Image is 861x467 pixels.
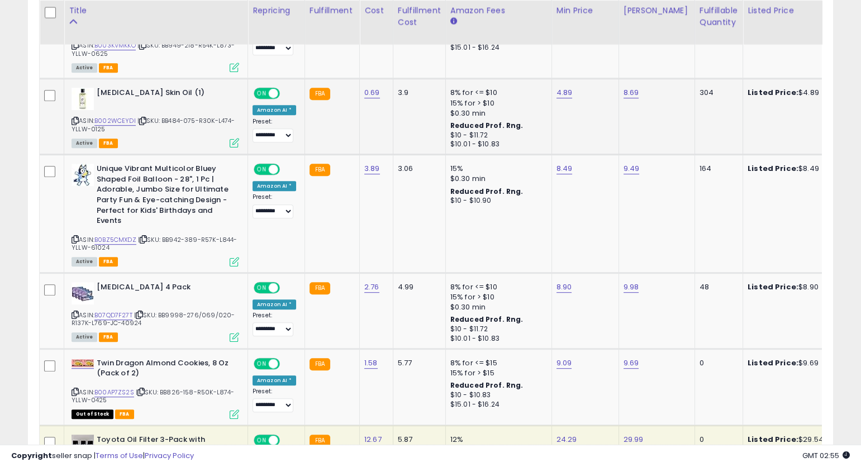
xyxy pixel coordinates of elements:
[255,283,269,292] span: ON
[94,388,134,397] a: B00AP7ZS2S
[72,88,94,110] img: 417cPtzUhZL._SL40_.jpg
[96,450,143,461] a: Terms of Use
[99,139,118,148] span: FBA
[748,163,798,174] b: Listed Price:
[94,41,136,50] a: B003KVMKKO
[450,368,543,378] div: 15% for > $15
[398,282,437,292] div: 4.99
[450,400,543,409] div: $15.01 - $16.24
[450,282,543,292] div: 8% for <= $10
[97,88,232,101] b: [MEDICAL_DATA] Skin Oil (1)
[99,257,118,266] span: FBA
[364,434,382,445] a: 12.67
[398,4,441,28] div: Fulfillment Cost
[450,334,543,344] div: $10.01 - $10.83
[11,451,194,461] div: seller snap | |
[310,282,330,294] small: FBA
[450,43,543,53] div: $15.01 - $16.24
[72,257,97,266] span: All listings currently available for purchase on Amazon
[624,434,644,445] a: 29.99
[556,282,572,293] a: 8.90
[398,358,437,368] div: 5.77
[748,282,798,292] b: Listed Price:
[278,165,296,174] span: OFF
[700,164,734,174] div: 164
[748,358,840,368] div: $9.69
[624,4,690,16] div: [PERSON_NAME]
[72,388,235,404] span: | SKU: BB826-158-R50K-L874-YLLW-0425
[364,282,379,293] a: 2.76
[748,4,844,16] div: Listed Price
[310,164,330,176] small: FBA
[450,4,547,16] div: Amazon Fees
[145,450,194,461] a: Privacy Policy
[748,164,840,174] div: $8.49
[450,325,543,334] div: $10 - $11.72
[450,380,524,390] b: Reduced Prof. Rng.
[364,87,380,98] a: 0.69
[700,358,734,368] div: 0
[700,88,734,98] div: 304
[72,1,239,72] div: ASIN:
[364,163,380,174] a: 3.89
[278,359,296,368] span: OFF
[253,181,296,191] div: Amazon AI *
[748,358,798,368] b: Listed Price:
[253,375,296,385] div: Amazon AI *
[450,302,543,312] div: $0.30 min
[450,390,543,400] div: $10 - $10.83
[11,450,52,461] strong: Copyright
[748,88,840,98] div: $4.89
[450,174,543,184] div: $0.30 min
[450,108,543,118] div: $0.30 min
[72,359,94,367] img: 41OWt1ZB+hL._SL40_.jpg
[94,235,136,245] a: B0BZ5CMXDZ
[99,332,118,342] span: FBA
[450,140,543,149] div: $10.01 - $10.83
[255,359,269,368] span: ON
[253,4,300,16] div: Repricing
[624,282,639,293] a: 9.98
[802,450,850,461] span: 2025-10-14 02:55 GMT
[97,282,232,296] b: [MEDICAL_DATA] 4 Pack
[450,164,543,174] div: 15%
[556,358,572,369] a: 9.09
[72,409,113,419] span: All listings that are currently out of stock and unavailable for purchase on Amazon
[556,87,573,98] a: 4.89
[253,118,296,143] div: Preset:
[72,116,235,133] span: | SKU: BB484-075-R30K-L474-YLLW-0125
[72,358,239,418] div: ASIN:
[253,105,296,115] div: Amazon AI *
[624,163,640,174] a: 9.49
[253,312,296,337] div: Preset:
[398,164,437,174] div: 3.06
[253,299,296,309] div: Amazon AI *
[450,292,543,302] div: 15% for > $10
[700,4,738,28] div: Fulfillable Quantity
[450,196,543,206] div: $10 - $10.90
[556,163,573,174] a: 8.49
[364,4,388,16] div: Cost
[398,88,437,98] div: 3.9
[450,98,543,108] div: 15% for > $10
[450,187,524,196] b: Reduced Prof. Rng.
[72,282,94,304] img: 514cgYwkSxL._SL40_.jpg
[94,116,136,126] a: B002WCEYDI
[97,164,232,228] b: Unique Vibrant Multicolor Bluey Shaped Foil Balloon - 28", 1 Pc | Adorable, Jumbo Size for Ultima...
[748,87,798,98] b: Listed Price:
[253,193,296,218] div: Preset:
[310,88,330,100] small: FBA
[364,358,378,369] a: 1.58
[72,282,239,341] div: ASIN:
[450,131,543,140] div: $10 - $11.72
[72,41,235,58] span: | SKU: BB949-218-R54K-L873-YLLW-0625
[72,88,239,146] div: ASIN:
[700,282,734,292] div: 48
[99,63,118,73] span: FBA
[748,282,840,292] div: $8.90
[624,87,639,98] a: 8.69
[556,4,614,16] div: Min Price
[255,165,269,174] span: ON
[255,89,269,98] span: ON
[72,63,97,73] span: All listings currently available for purchase on Amazon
